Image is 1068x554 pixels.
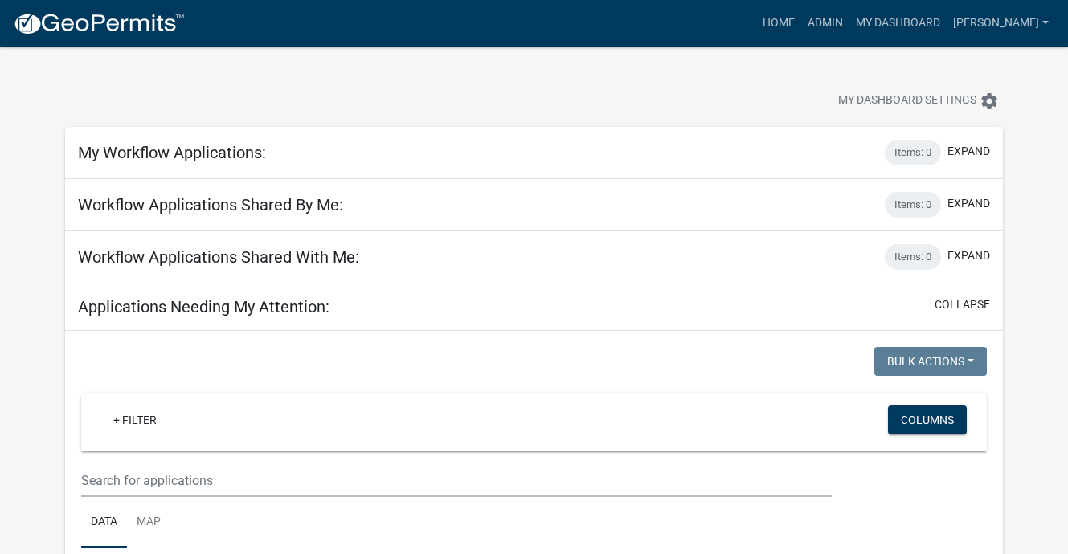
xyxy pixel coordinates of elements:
a: + Filter [100,405,170,434]
input: Search for applications [81,464,831,497]
button: collapse [935,296,990,313]
h5: Workflow Applications Shared With Me: [78,247,359,267]
i: settings [980,92,999,111]
button: My Dashboard Settingssettings [825,85,1012,116]
button: expand [947,195,990,212]
button: expand [947,247,990,264]
span: My Dashboard Settings [838,92,976,111]
a: [PERSON_NAME] [947,8,1055,39]
a: Admin [801,8,849,39]
button: Bulk Actions [874,347,987,376]
h5: My Workflow Applications: [78,143,266,162]
button: Columns [888,405,967,434]
button: expand [947,143,990,160]
a: Map [127,497,170,548]
a: Data [81,497,127,548]
a: My Dashboard [849,8,947,39]
div: Items: 0 [885,244,941,270]
div: Items: 0 [885,192,941,218]
h5: Applications Needing My Attention: [78,297,329,316]
h5: Workflow Applications Shared By Me: [78,195,343,214]
div: Items: 0 [885,140,941,165]
a: Home [756,8,801,39]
